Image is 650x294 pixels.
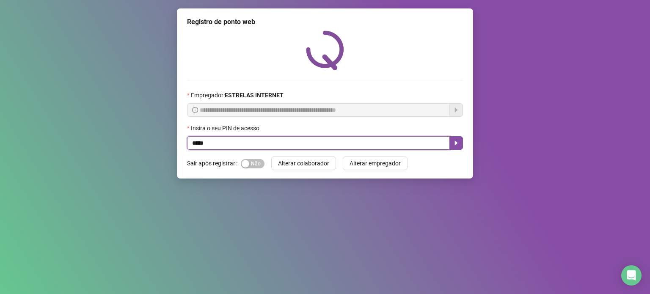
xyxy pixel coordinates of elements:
[453,140,460,146] span: caret-right
[187,17,463,27] div: Registro de ponto web
[343,157,408,170] button: Alterar empregador
[187,157,241,170] label: Sair após registrar
[225,92,284,99] strong: ESTRELAS INTERNET
[350,159,401,168] span: Alterar empregador
[621,265,642,286] div: Open Intercom Messenger
[192,107,198,113] span: info-circle
[187,124,265,133] label: Insira o seu PIN de acesso
[271,157,336,170] button: Alterar colaborador
[191,91,284,100] span: Empregador :
[306,30,344,70] img: QRPoint
[278,159,329,168] span: Alterar colaborador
